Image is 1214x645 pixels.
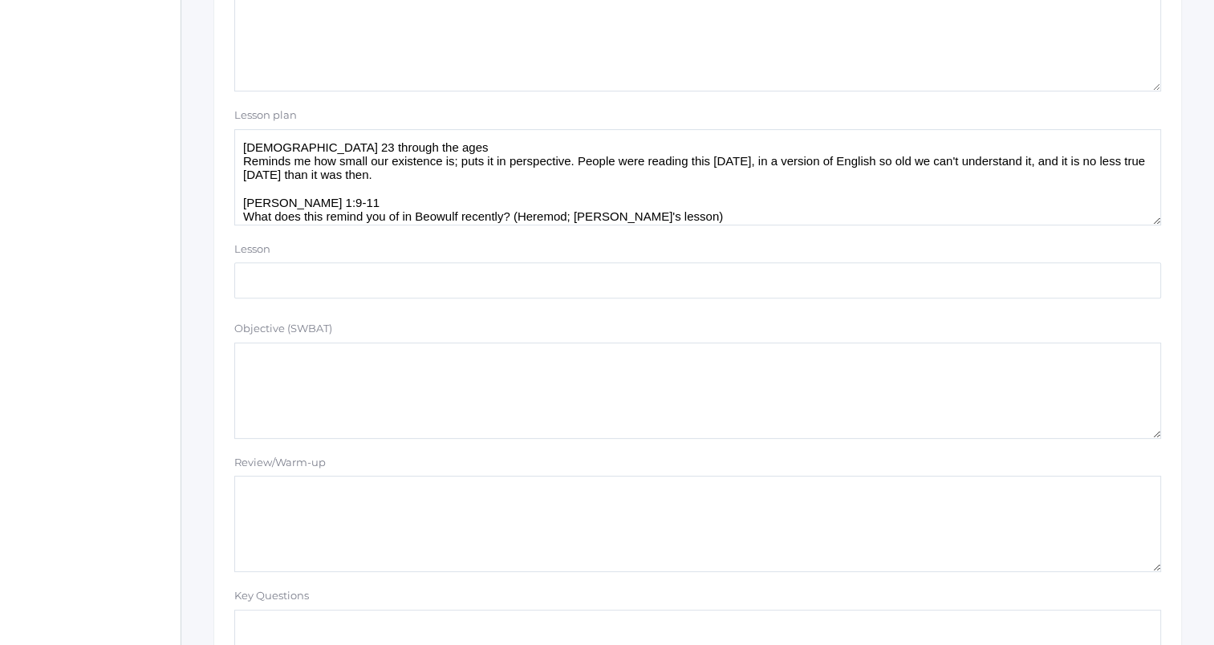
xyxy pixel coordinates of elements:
[234,321,332,337] label: Objective (SWBAT)
[234,241,270,258] label: Lesson
[234,455,326,471] label: Review/Warm-up
[234,588,309,604] label: Key Questions
[234,107,297,124] label: Lesson plan
[234,129,1161,225] textarea: [DEMOGRAPHIC_DATA] 23 through the ages Reminds me how small our existence is; puts it in perspect...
